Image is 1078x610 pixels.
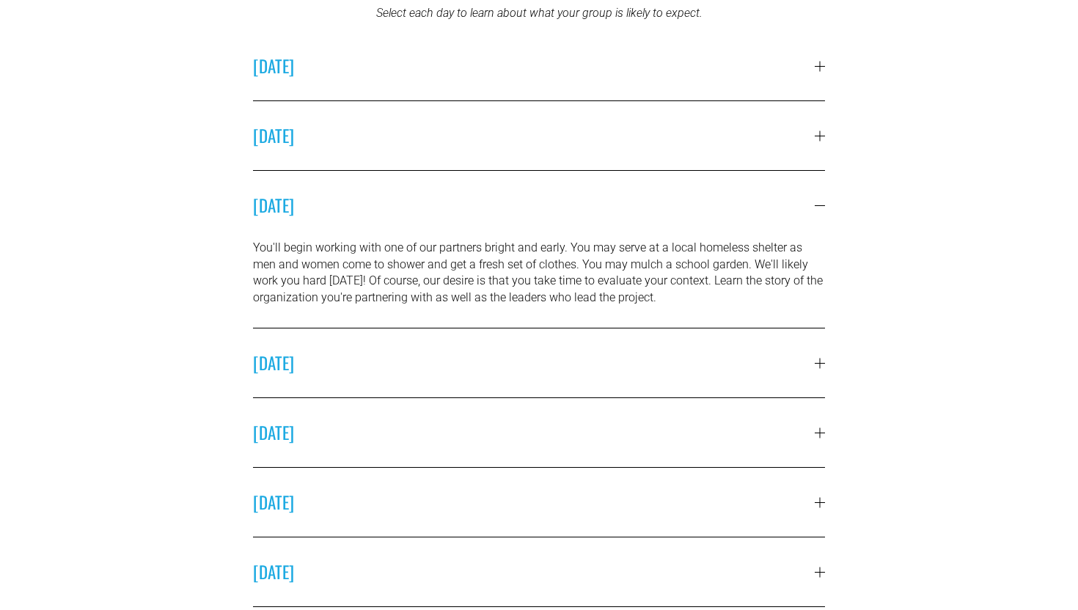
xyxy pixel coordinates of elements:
span: [DATE] [253,490,815,515]
div: [DATE] [253,240,825,328]
button: [DATE] [253,468,825,537]
em: Select each day to learn about what your group is likely to expect. [376,6,703,20]
button: [DATE] [253,101,825,170]
button: [DATE] [253,32,825,100]
p: You'll begin working with one of our partners bright and early. You may serve at a local homeless... [253,240,825,306]
span: [DATE] [253,559,815,584]
span: [DATE] [253,350,815,375]
span: [DATE] [253,193,815,218]
span: [DATE] [253,420,815,445]
button: [DATE] [253,537,825,606]
button: [DATE] [253,171,825,240]
button: [DATE] [253,328,825,397]
span: [DATE] [253,54,815,78]
span: [DATE] [253,123,815,148]
button: [DATE] [253,398,825,467]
